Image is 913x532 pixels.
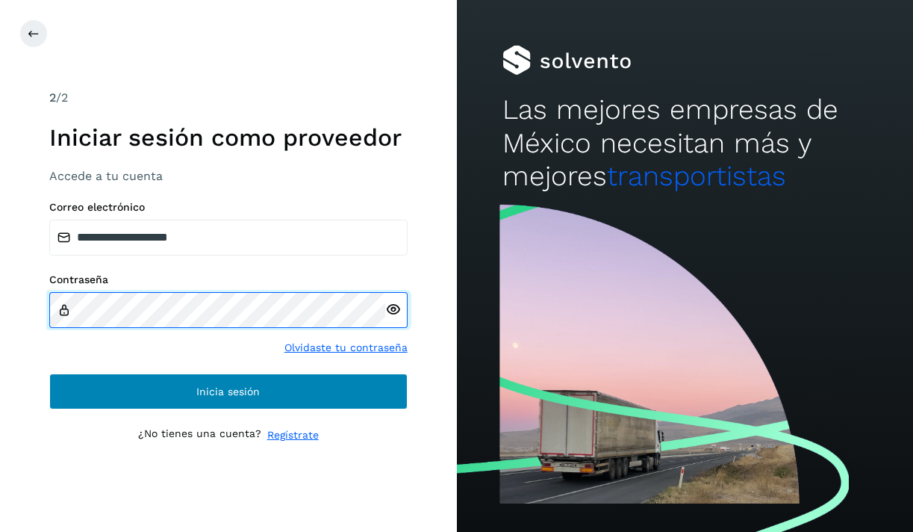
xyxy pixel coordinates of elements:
[49,201,408,214] label: Correo electrónico
[49,90,56,105] span: 2
[49,123,408,152] h1: Iniciar sesión como proveedor
[502,93,867,193] h2: Las mejores empresas de México necesitan más y mejores
[284,340,408,356] a: Olvidaste tu contraseña
[607,160,786,192] span: transportistas
[49,273,408,286] label: Contraseña
[267,427,319,443] a: Regístrate
[196,386,260,397] span: Inicia sesión
[138,427,261,443] p: ¿No tienes una cuenta?
[49,89,408,107] div: /2
[49,169,408,183] h3: Accede a tu cuenta
[49,374,408,409] button: Inicia sesión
